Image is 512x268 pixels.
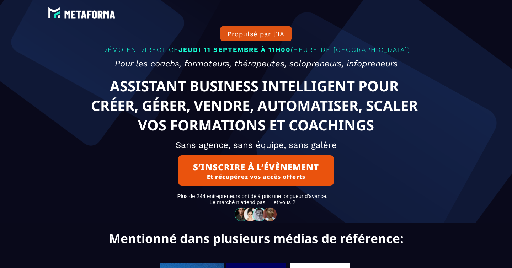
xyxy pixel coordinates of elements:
p: DÉMO EN DIRECT CE (HEURE DE [GEOGRAPHIC_DATA]) [34,44,478,55]
h2: Pour les coachs, formateurs, thérapeutes, solopreneurs, infopreneurs [34,55,478,72]
h2: Sans agence, sans équipe, sans galère [34,136,478,154]
text: ASSISTANT BUSINESS INTELLIGENT POUR CRÉER, GÉRER, VENDRE, AUTOMATISER, SCALER VOS FORMATIONS ET C... [67,74,445,136]
button: S’INSCRIRE À L’ÉVÈNEMENTEt récupérez vos accès offerts [178,155,334,186]
text: Plus de 244 entrepreneurs ont déjà pris une longueur d’avance. Le marché n’attend pas — et vous ? [27,191,478,207]
button: Propulsé par l'IA [220,26,292,41]
span: JEUDI 11 SEPTEMBRE À 11H00 [178,46,291,53]
img: e6894688e7183536f91f6cf1769eef69_LOGO_BLANC.png [46,5,117,21]
text: Mentionné dans plusieurs médias de référence: [5,230,507,248]
img: 32586e8465b4242308ef789b458fc82f_community-people.png [233,207,279,221]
